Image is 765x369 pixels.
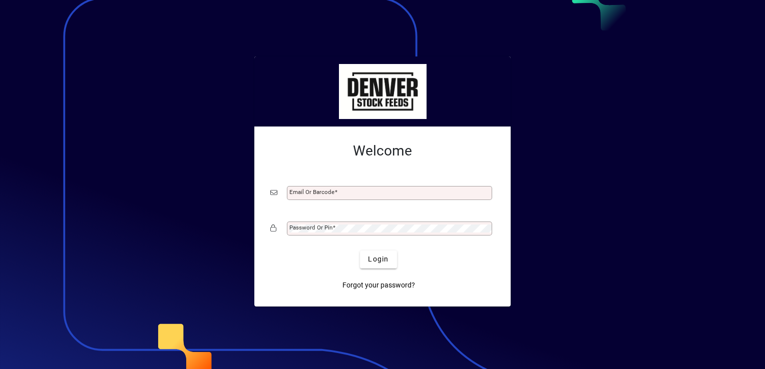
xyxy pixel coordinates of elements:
[342,280,415,290] span: Forgot your password?
[338,276,419,294] a: Forgot your password?
[289,224,332,231] mat-label: Password or Pin
[289,188,334,195] mat-label: Email or Barcode
[368,254,389,264] span: Login
[270,142,495,159] h2: Welcome
[360,250,397,268] button: Login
